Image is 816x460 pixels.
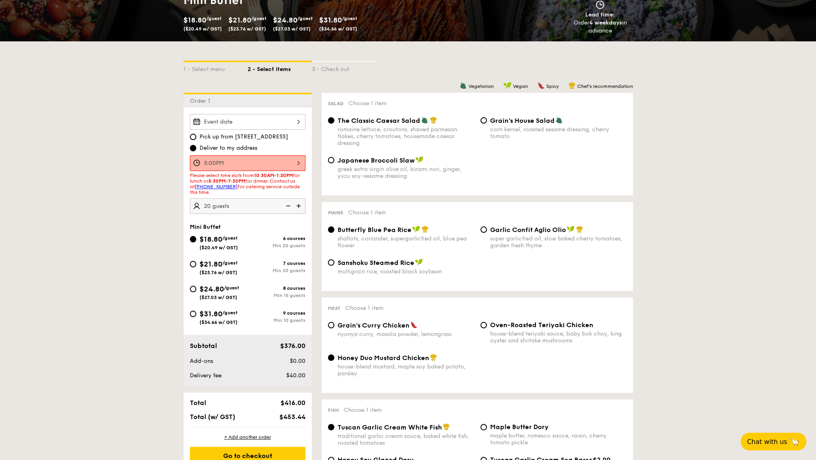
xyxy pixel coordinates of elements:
[190,114,305,130] input: Event date
[490,235,627,249] div: super garlicfied oil, slow baked cherry tomatoes, garden fresh thyme
[251,16,267,21] span: /guest
[208,178,245,184] strong: 5:30PM-7:30PM
[490,126,627,140] div: corn kernel, roasted sesame dressing, cherry tomato
[297,16,313,21] span: /guest
[338,166,474,179] div: greek extra virgin olive oil, kizami nori, ginger, yuzu soy-sesame dressing
[338,157,415,164] span: Japanese Broccoli Slaw
[228,16,251,24] span: $21.80
[293,198,305,214] img: icon-add.58712e84.svg
[585,11,615,18] span: Lead time:
[248,236,305,241] div: 6 courses
[199,285,224,293] span: $24.80
[490,321,593,329] span: Oven-Roasted Teriyaki Chicken
[328,210,343,216] span: Mains
[190,155,305,171] input: Event time
[289,358,305,364] span: $0.00
[319,16,342,24] span: $31.80
[338,354,429,362] span: Honey Duo Mustard Chicken
[415,258,423,266] img: icon-vegan.f8ff3823.svg
[328,157,334,163] input: Japanese Broccoli Slawgreek extra virgin olive oil, kizami nori, ginger, yuzu soy-sesame dressing
[328,354,334,361] input: Honey Duo Mustard Chickenhouse-blend mustard, maple soy baked potato, parsley
[248,293,305,298] div: Min 15 guests
[248,261,305,266] div: 7 courses
[338,433,474,446] div: traditional garlic cream sauce, baked white fish, roasted tomatoes
[747,438,787,446] span: Chat with us
[319,26,357,32] span: ($34.66 w/ GST)
[443,423,450,430] img: icon-chef-hat.a58ddaea.svg
[564,19,636,35] div: Order in advance
[480,117,487,124] input: Grain's House Saladcorn kernel, roasted sesame dressing, cherry tomato
[183,62,248,73] div: 1 - Select menu
[328,259,334,266] input: Sanshoku Steamed Ricemultigrain rice, roasted black soybean
[338,268,474,275] div: multigrain rice, roasted black soybean
[328,322,334,328] input: Grain's Curry Chickennyonya curry, masala powder, lemongrass
[195,184,238,189] a: [PHONE_NUMBER]
[338,363,474,377] div: house-blend mustard, maple soy baked potato, parsley
[490,226,566,234] span: Garlic Confit Aglio Olio
[480,226,487,233] input: Garlic Confit Aglio Oliosuper garlicfied oil, slow baked cherry tomatoes, garden fresh thyme
[190,98,214,104] span: Order 1
[190,236,196,242] input: $18.80/guest($20.49 w/ GST)6 coursesMin 20 guests
[328,407,339,413] span: Fish
[279,413,305,421] span: $453.44
[190,311,196,317] input: $31.80/guest($34.66 w/ GST)9 coursesMin 10 guests
[183,16,206,24] span: $18.80
[790,437,800,446] span: 🦙
[199,270,237,275] span: ($23.76 w/ GST)
[224,285,239,291] span: /guest
[328,226,334,233] input: Butterfly Blue Pea Riceshallots, coriander, supergarlicfied oil, blue pea flower
[328,424,334,430] input: Tuscan Garlic Cream White Fishtraditional garlic cream sauce, baked white fish, roasted tomatoes
[556,116,563,124] img: icon-vegetarian.fe4039eb.svg
[190,198,305,214] input: Number of guests
[273,26,311,32] span: ($27.03 w/ GST)
[190,413,235,421] span: Total (w/ GST)
[537,82,545,89] img: icon-spicy.37a8142b.svg
[421,116,428,124] img: icon-vegetarian.fe4039eb.svg
[222,235,238,241] span: /guest
[222,260,238,266] span: /guest
[338,259,414,267] span: Sanshoku Steamed Rice
[190,224,221,230] span: Mini Buffet
[222,310,238,315] span: /guest
[338,126,474,147] div: romaine lettuce, croutons, shaved parmesan flakes, cherry tomatoes, housemade caesar dressing
[190,173,300,195] span: Please select time slots from for lunch or for dinner. Contact us at for catering service outside...
[576,226,583,233] img: icon-chef-hat.a58ddaea.svg
[328,117,334,124] input: The Classic Caesar Saladromaine lettuce, croutons, shaved parmesan flakes, cherry tomatoes, house...
[206,16,222,21] span: /guest
[338,331,474,338] div: nyonya curry, masala powder, lemongrass
[338,322,409,329] span: Grain's Curry Chicken
[338,423,442,431] span: Tuscan Garlic Cream White Fish
[190,399,206,407] span: Total
[190,358,213,364] span: Add-ons
[183,26,222,32] span: ($20.49 w/ GST)
[490,432,627,446] div: maple butter, romesco sauce, raisin, cherry tomato pickle
[286,372,305,379] span: $40.00
[254,173,293,178] strong: 10:30AM-1:30PM
[490,423,549,431] span: Maple Butter Dory
[199,260,222,269] span: $21.80
[281,198,293,214] img: icon-reduce.1d2dbef1.svg
[468,83,494,89] span: Vegetarian
[348,209,386,216] span: Choose 1 item
[741,433,806,450] button: Chat with us🦙
[248,318,305,323] div: Min 10 guests
[594,0,606,9] img: icon-clock.2db775ea.svg
[190,434,305,440] div: + Add another order
[328,305,340,311] span: Meat
[490,330,627,344] div: house-blend teriyaki sauce, baby bok choy, king oyster and shiitake mushrooms
[410,321,417,328] img: icon-spicy.37a8142b.svg
[199,295,237,300] span: ($27.03 w/ GST)
[460,82,467,89] img: icon-vegetarian.fe4039eb.svg
[490,117,555,124] span: Grain's House Salad
[344,407,382,413] span: Choose 1 item
[190,342,217,350] span: Subtotal
[199,133,288,141] span: Pick up from [STREET_ADDRESS]
[338,117,420,124] span: The Classic Caesar Salad
[546,83,559,89] span: Spicy
[312,62,376,73] div: 3 - Check out
[199,309,222,318] span: $31.80
[345,305,383,311] span: Choose 1 item
[248,268,305,273] div: Min 20 guests
[280,399,305,407] span: $416.00
[248,243,305,248] div: Min 20 guests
